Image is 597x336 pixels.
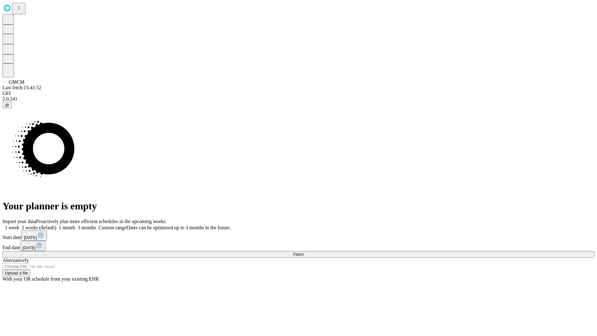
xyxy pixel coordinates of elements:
[2,102,12,108] button: @
[99,225,126,230] span: Custom range
[293,252,303,257] span: Fetch
[2,91,595,96] div: GEI
[20,241,45,251] button: [DATE]
[2,251,595,258] button: Fetch
[2,258,29,263] span: Alternatively
[22,245,35,250] span: [DATE]
[59,225,75,230] span: 1 month
[36,219,167,224] span: Proactively plan more efficient schedules in the upcoming weeks.
[2,276,99,282] span: With your OR schedule from your existing EHR
[5,225,19,230] span: 1 week
[2,231,595,241] div: Start date
[2,85,41,90] span: Last fetch: 15:41:52
[78,225,96,230] span: 3 months
[21,231,47,241] button: [DATE]
[22,225,56,230] span: 2 weeks (default)
[2,241,595,251] div: End date
[2,219,36,224] span: Import your data
[5,103,9,107] span: @
[2,270,30,276] button: Upload a file
[9,79,25,85] span: GMCM
[127,225,231,230] span: Dates can be optimized up to 3 months in the future.
[2,200,595,212] h1: Your planner is empty
[24,235,37,240] span: [DATE]
[2,96,595,102] div: 2.0.241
